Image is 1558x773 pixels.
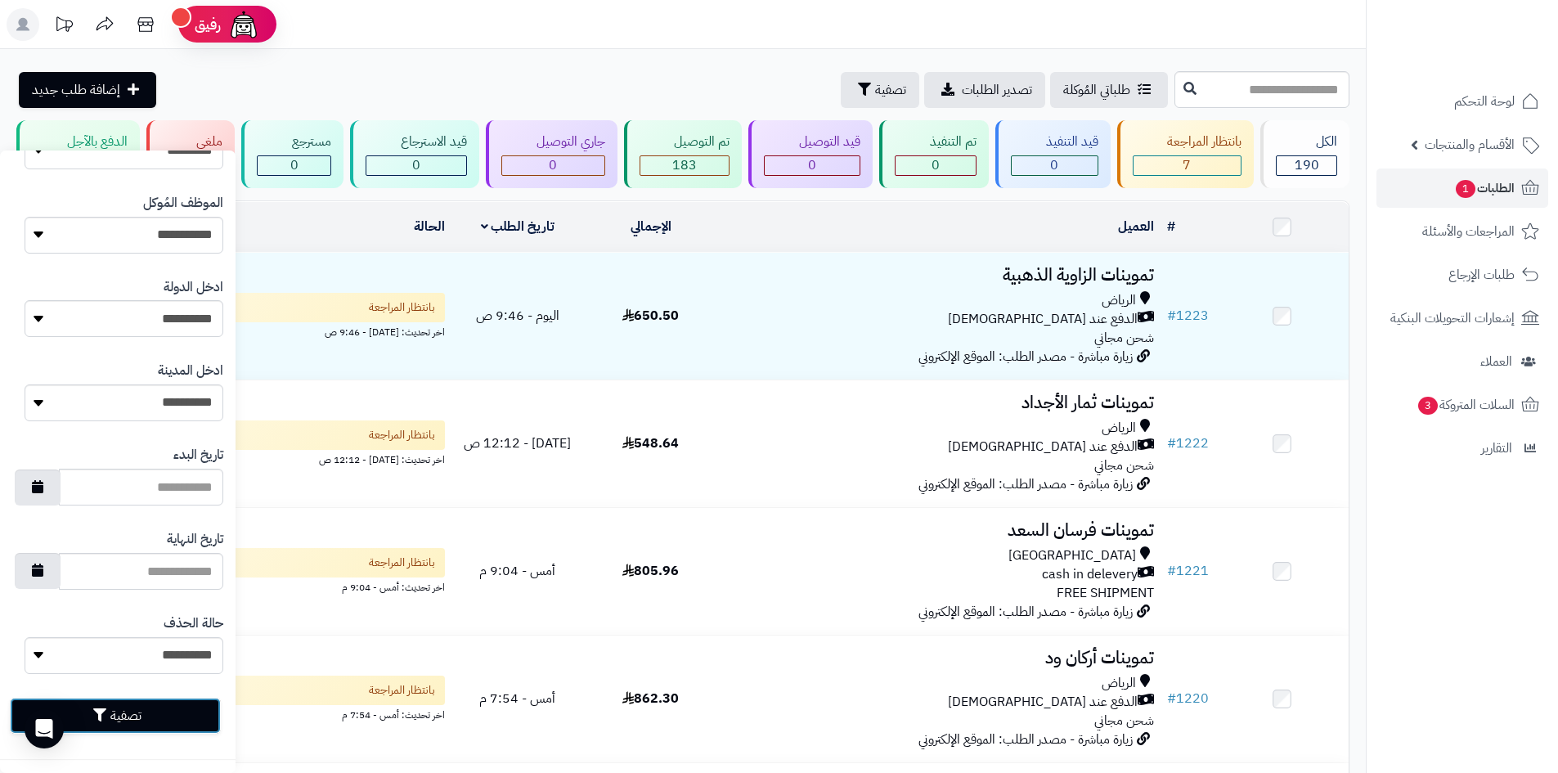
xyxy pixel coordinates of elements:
[841,72,919,108] button: تصفية
[43,8,84,45] a: تحديثات المنصة
[875,80,906,100] span: تصفية
[1042,565,1138,584] span: cash in delevery
[1118,217,1154,236] a: العميل
[1050,155,1058,175] span: 0
[1376,342,1548,381] a: العملاء
[369,299,435,316] span: بانتظار المراجعة
[32,80,120,100] span: إضافة طلب جديد
[1480,350,1512,373] span: العملاء
[765,156,860,175] div: 0
[164,278,223,297] label: ادخل الدولة
[948,438,1138,456] span: الدفع عند [DEMOGRAPHIC_DATA]
[10,698,221,734] button: تصفية
[876,120,992,188] a: تم التنفيذ 0
[369,555,435,571] span: بانتظار المراجعة
[724,649,1154,667] h3: تموينات أركان ود
[25,709,64,748] div: Open Intercom Messenger
[631,217,671,236] a: الإجمالي
[479,689,555,708] span: أمس - 7:54 م
[918,730,1133,749] span: زيارة مباشرة - مصدر الطلب: الموقع الإلكتروني
[414,217,445,236] a: الحالة
[1456,180,1475,198] span: 1
[918,347,1133,366] span: زيارة مباشرة - مصدر الطلب: الموقع الإلكتروني
[502,156,604,175] div: 0
[347,120,483,188] a: قيد الاسترجاع 0
[622,434,679,453] span: 548.64
[483,120,621,188] a: جاري التوصيل 0
[481,217,555,236] a: تاريخ الطلب
[724,266,1154,285] h3: تموينات الزاوية الذهبية
[1063,80,1130,100] span: طلباتي المُوكلة
[1454,177,1515,200] span: الطلبات
[640,133,730,151] div: تم التوصيل
[895,133,977,151] div: تم التنفيذ
[1008,546,1136,565] span: [GEOGRAPHIC_DATA]
[164,614,223,633] label: حالة الحذف
[1418,397,1438,415] span: 3
[1295,155,1319,175] span: 190
[1094,328,1154,348] span: شحن مجاني
[476,306,559,326] span: اليوم - 9:46 ص
[1167,217,1175,236] a: #
[1102,291,1136,310] span: الرياض
[13,120,143,188] a: الدفع بالآجل 0
[948,693,1138,712] span: الدفع عند [DEMOGRAPHIC_DATA]
[640,156,730,175] div: 183
[1448,263,1515,286] span: طلبات الإرجاع
[1376,212,1548,251] a: المراجعات والأسئلة
[1183,155,1191,175] span: 7
[896,156,976,175] div: 0
[1454,90,1515,113] span: لوحة التحكم
[1376,385,1548,425] a: السلات المتروكة3
[1376,82,1548,121] a: لوحة التحكم
[672,155,697,175] span: 183
[238,120,347,188] a: مسترجع 0
[143,194,223,213] label: الموظف المُوكل
[948,310,1138,329] span: الدفع عند [DEMOGRAPHIC_DATA]
[1167,306,1209,326] a: #1223
[366,133,467,151] div: قيد الاسترجاع
[622,306,679,326] span: 650.50
[1102,674,1136,693] span: الرياض
[549,155,557,175] span: 0
[622,689,679,708] span: 862.30
[173,446,223,465] label: تاريخ البدء
[1417,393,1515,416] span: السلات المتروكة
[1447,41,1542,75] img: logo-2.png
[1390,307,1515,330] span: إشعارات التحويلات البنكية
[1481,437,1512,460] span: التقارير
[622,561,679,581] span: 805.96
[366,156,466,175] div: 0
[621,120,746,188] a: تم التوصيل 183
[1114,120,1258,188] a: بانتظار المراجعة 7
[412,155,420,175] span: 0
[1376,299,1548,338] a: إشعارات التحويلات البنكية
[19,72,156,108] a: إضافة طلب جديد
[724,521,1154,540] h3: تموينات فرسان السعد
[1167,689,1176,708] span: #
[464,434,571,453] span: [DATE] - 12:12 ص
[932,155,940,175] span: 0
[1134,156,1241,175] div: 7
[32,133,128,151] div: الدفع بالآجل
[167,530,223,549] label: تاريخ النهاية
[1376,429,1548,468] a: التقارير
[1094,711,1154,730] span: شحن مجاني
[1425,133,1515,156] span: الأقسام والمنتجات
[1133,133,1242,151] div: بانتظار المراجعة
[369,427,435,443] span: بانتظار المراجعة
[1376,255,1548,294] a: طلبات الإرجاع
[227,8,260,41] img: ai-face.png
[195,15,221,34] span: رفيق
[918,474,1133,494] span: زيارة مباشرة - مصدر الطلب: الموقع الإلكتروني
[1167,306,1176,326] span: #
[918,602,1133,622] span: زيارة مباشرة - مصدر الطلب: الموقع الإلكتروني
[1276,133,1337,151] div: الكل
[745,120,876,188] a: قيد التوصيل 0
[1050,72,1168,108] a: طلباتي المُوكلة
[1422,220,1515,243] span: المراجعات والأسئلة
[158,362,223,380] label: ادخل المدينة
[1167,561,1209,581] a: #1221
[764,133,860,151] div: قيد التوصيل
[1102,419,1136,438] span: الرياض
